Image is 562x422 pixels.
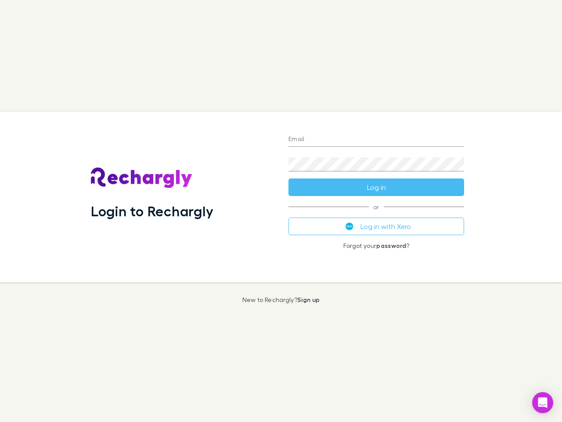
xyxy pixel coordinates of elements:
span: or [288,207,464,207]
button: Log in with Xero [288,218,464,235]
img: Rechargly's Logo [91,167,193,189]
p: Forgot your ? [288,242,464,249]
h1: Login to Rechargly [91,203,213,219]
p: New to Rechargly? [242,296,320,303]
a: password [376,242,406,249]
button: Log in [288,178,464,196]
img: Xero's logo [346,222,353,230]
a: Sign up [297,296,320,303]
div: Open Intercom Messenger [532,392,553,413]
